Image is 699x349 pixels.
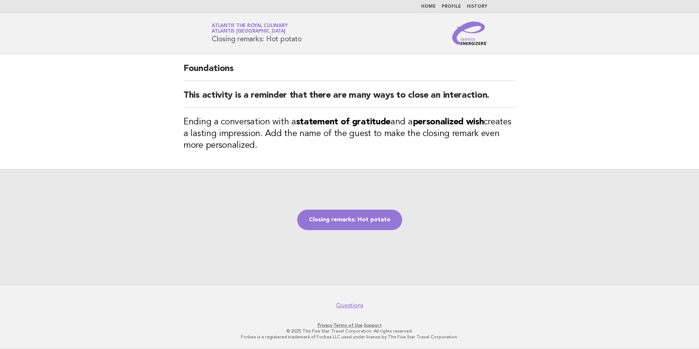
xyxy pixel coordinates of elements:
[421,4,436,9] a: Home
[212,23,287,34] a: Atlantis the Royal CulinaryAtlantis [GEOGRAPHIC_DATA]
[296,118,390,127] strong: statement of gratitude
[212,24,302,43] h1: Closing remarks: Hot potato
[184,116,515,151] h3: Ending a conversation with a and a creates a lasting impression. Add the name of the guest to mak...
[126,322,573,328] p: · ·
[297,210,402,230] a: Closing remarks: Hot potato
[336,302,363,309] a: Questions
[467,4,487,9] a: History
[413,118,484,127] strong: personalized wish
[212,29,286,34] span: Atlantis [GEOGRAPHIC_DATA]
[333,323,363,328] a: Terms of Use
[318,323,332,328] a: Privacy
[184,63,515,81] h2: Foundations
[442,4,461,9] a: Profile
[184,90,515,108] h2: This activity is a reminder that there are many ways to close an interaction.
[452,22,487,45] img: Service Energizers
[364,323,382,328] a: Support
[126,334,573,340] p: Forbes is a registered trademark of Forbes LLC used under license by The Five Star Travel Corpora...
[126,328,573,334] p: © 2025 The Five Star Travel Corporation. All rights reserved.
